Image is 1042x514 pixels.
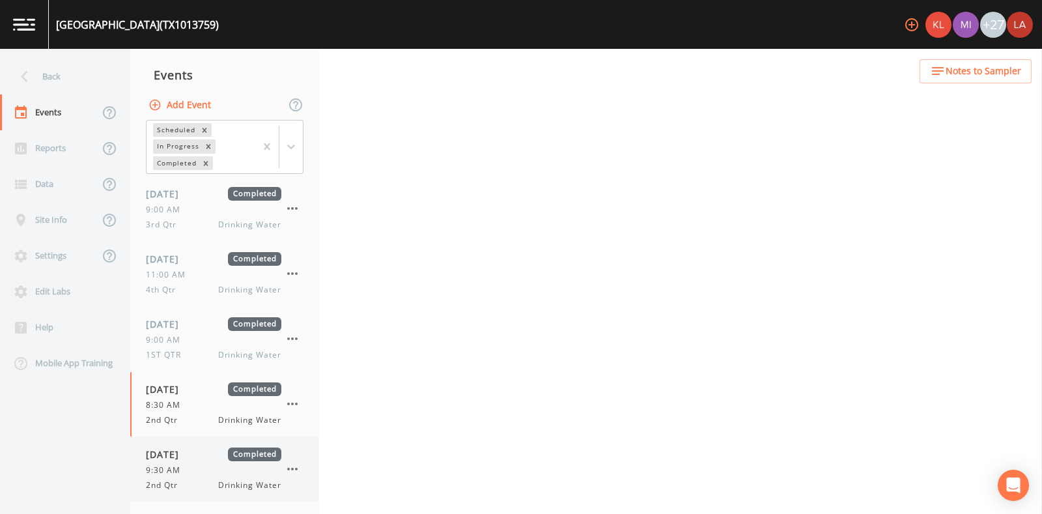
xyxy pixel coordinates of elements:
span: [DATE] [146,382,188,396]
span: 11:00 AM [146,269,193,281]
span: 9:00 AM [146,334,188,346]
span: Drinking Water [218,414,281,426]
span: Completed [228,252,281,266]
span: Completed [228,187,281,201]
a: [DATE]Completed8:30 AM2nd QtrDrinking Water [130,372,319,437]
span: 2nd Qtr [146,414,186,426]
span: [DATE] [146,252,188,266]
img: 9c4450d90d3b8045b2e5fa62e4f92659 [925,12,951,38]
span: [DATE] [146,317,188,331]
img: a1ea4ff7c53760f38bef77ef7c6649bf [953,12,979,38]
button: Add Event [146,93,216,117]
a: [DATE]Completed9:00 AM3rd QtrDrinking Water [130,177,319,242]
a: [DATE]Completed11:00 AM4th QtrDrinking Water [130,242,319,307]
button: Notes to Sampler [920,59,1032,83]
div: Open Intercom Messenger [998,470,1029,501]
img: cf6e799eed601856facf0d2563d1856d [1007,12,1033,38]
span: Completed [228,382,281,396]
div: Remove Completed [199,156,213,170]
span: 2nd Qtr [146,479,186,491]
div: Remove Scheduled [197,123,212,137]
a: [DATE]Completed9:30 AM2nd QtrDrinking Water [130,437,319,502]
span: 3rd Qtr [146,219,184,231]
span: Drinking Water [218,349,281,361]
span: Drinking Water [218,284,281,296]
span: 1ST QTR [146,349,189,361]
div: Events [130,59,319,91]
span: Drinking Water [218,479,281,491]
span: 4th Qtr [146,284,184,296]
div: [GEOGRAPHIC_DATA] (TX1013759) [56,17,219,33]
span: Notes to Sampler [946,63,1021,79]
span: 9:00 AM [146,204,188,216]
img: logo [13,18,35,31]
div: Miriaha Caddie [952,12,979,38]
div: +27 [980,12,1006,38]
span: Completed [228,448,281,461]
span: 9:30 AM [146,464,188,476]
span: Drinking Water [218,219,281,231]
span: Completed [228,317,281,331]
div: In Progress [153,139,201,153]
div: Scheduled [153,123,197,137]
div: Completed [153,156,199,170]
a: [DATE]Completed9:00 AM1ST QTRDrinking Water [130,307,319,372]
span: [DATE] [146,187,188,201]
span: [DATE] [146,448,188,461]
span: 8:30 AM [146,399,188,411]
div: Kler Teran [925,12,952,38]
div: Remove In Progress [201,139,216,153]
